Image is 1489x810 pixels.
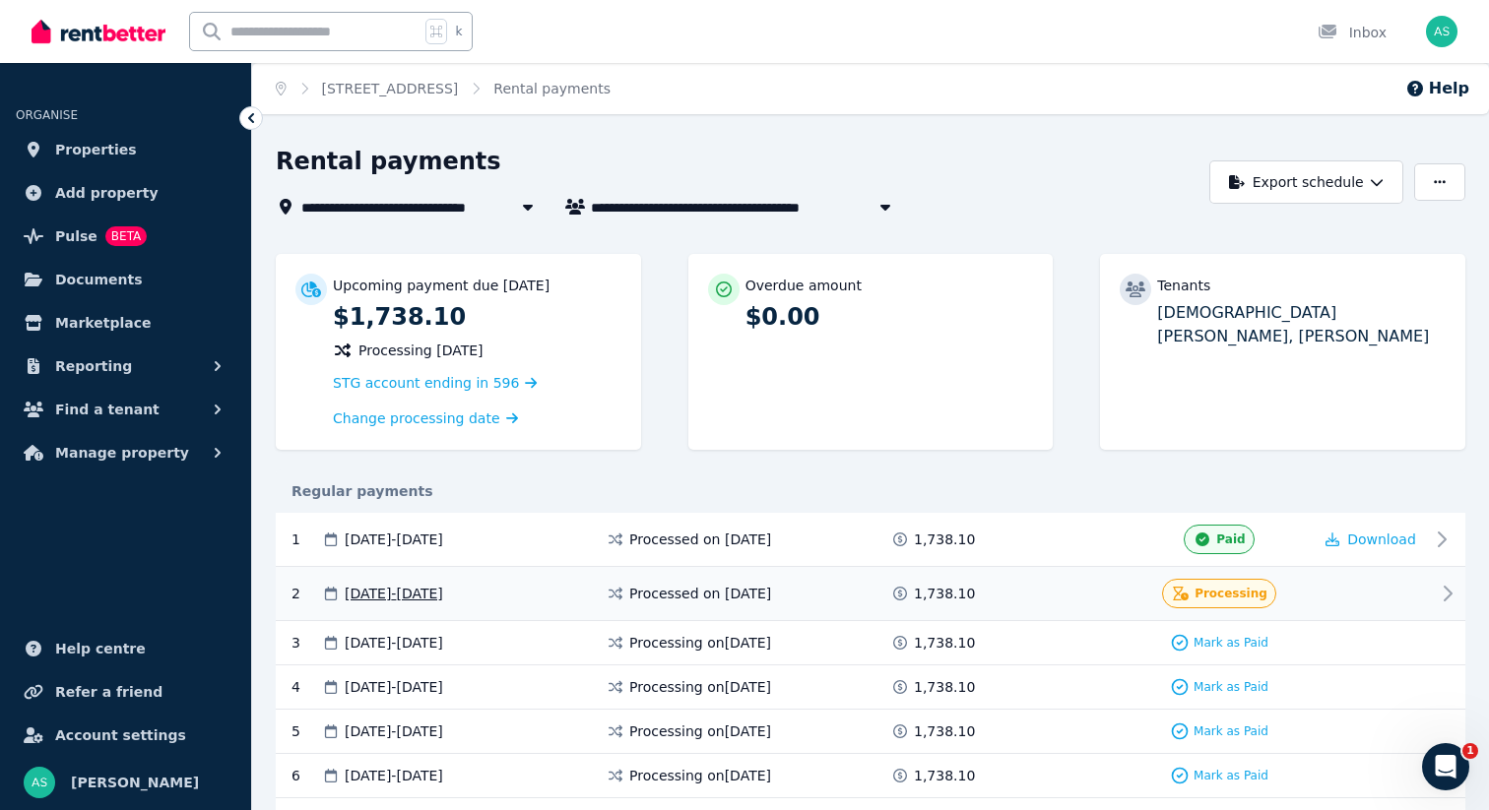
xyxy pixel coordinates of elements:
div: Inbox [1318,23,1387,42]
span: Download [1347,531,1416,547]
span: [DATE] - [DATE] [345,530,443,549]
span: k [455,24,462,39]
span: 1,738.10 [914,721,975,741]
a: Properties [16,130,235,169]
nav: Breadcrumb [252,63,634,114]
a: Change processing date [333,408,518,428]
span: 1,738.10 [914,584,975,603]
a: Documents [16,260,235,299]
a: Refer a friend [16,672,235,712]
span: Processing on [DATE] [629,766,771,785]
p: Overdue amount [745,276,862,295]
span: Refer a friend [55,680,162,704]
span: Processed on [DATE] [629,530,771,549]
a: Account settings [16,716,235,755]
span: 1,738.10 [914,677,975,697]
h1: Rental payments [276,146,501,177]
div: 5 [291,721,321,741]
span: STG account ending in 596 [333,375,519,391]
p: Tenants [1157,276,1210,295]
span: Documents [55,268,143,291]
span: Processing [1195,586,1267,601]
div: 1 [291,525,321,554]
span: Mark as Paid [1194,635,1268,651]
span: 1,738.10 [914,766,975,785]
button: Manage property [16,433,235,472]
div: Regular payments [276,481,1465,501]
span: Processed on [DATE] [629,584,771,603]
a: Add property [16,173,235,213]
button: Help [1405,77,1469,100]
span: BETA [105,226,147,246]
span: 1 [1462,743,1478,759]
button: Download [1326,530,1416,549]
button: Reporting [16,346,235,386]
span: Paid [1216,531,1245,547]
span: [DATE] - [DATE] [345,677,443,697]
a: PulseBETA [16,217,235,256]
div: 3 [291,633,321,653]
a: Help centre [16,629,235,668]
span: 1,738.10 [914,530,975,549]
span: Help centre [55,637,146,660]
span: Account settings [55,723,186,747]
span: Mark as Paid [1194,768,1268,783]
span: Mark as Paid [1194,723,1268,739]
span: Find a tenant [55,398,160,421]
span: Reporting [55,354,132,378]
span: Rental payments [493,79,611,98]
span: Add property [55,181,159,205]
button: Export schedule [1209,160,1403,204]
img: RentBetter [32,17,165,46]
span: Marketplace [55,311,151,335]
div: 6 [291,766,321,785]
span: ORGANISE [16,108,78,122]
a: Marketplace [16,303,235,343]
span: [DATE] - [DATE] [345,584,443,603]
p: [DEMOGRAPHIC_DATA][PERSON_NAME], [PERSON_NAME] [1157,301,1446,348]
span: Processing on [DATE] [629,633,771,653]
img: Abraham Samuel [24,767,55,798]
div: 4 [291,677,321,697]
span: Change processing date [333,408,500,428]
img: Abraham Samuel [1426,16,1457,47]
span: Processing on [DATE] [629,677,771,697]
div: 2 [291,579,321,608]
span: Mark as Paid [1194,679,1268,695]
p: Upcoming payment due [DATE] [333,276,550,295]
span: Processing on [DATE] [629,721,771,741]
button: Find a tenant [16,390,235,429]
iframe: Intercom live chat [1422,743,1469,790]
p: $1,738.10 [333,301,621,333]
span: Pulse [55,224,97,248]
p: $0.00 [745,301,1034,333]
span: [PERSON_NAME] [71,771,199,794]
span: [DATE] - [DATE] [345,766,443,785]
span: [DATE] - [DATE] [345,633,443,653]
span: 1,738.10 [914,633,975,653]
span: Manage property [55,441,189,465]
span: [DATE] - [DATE] [345,721,443,741]
span: Properties [55,138,137,161]
a: [STREET_ADDRESS] [322,81,459,96]
span: Processing [DATE] [358,341,484,360]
